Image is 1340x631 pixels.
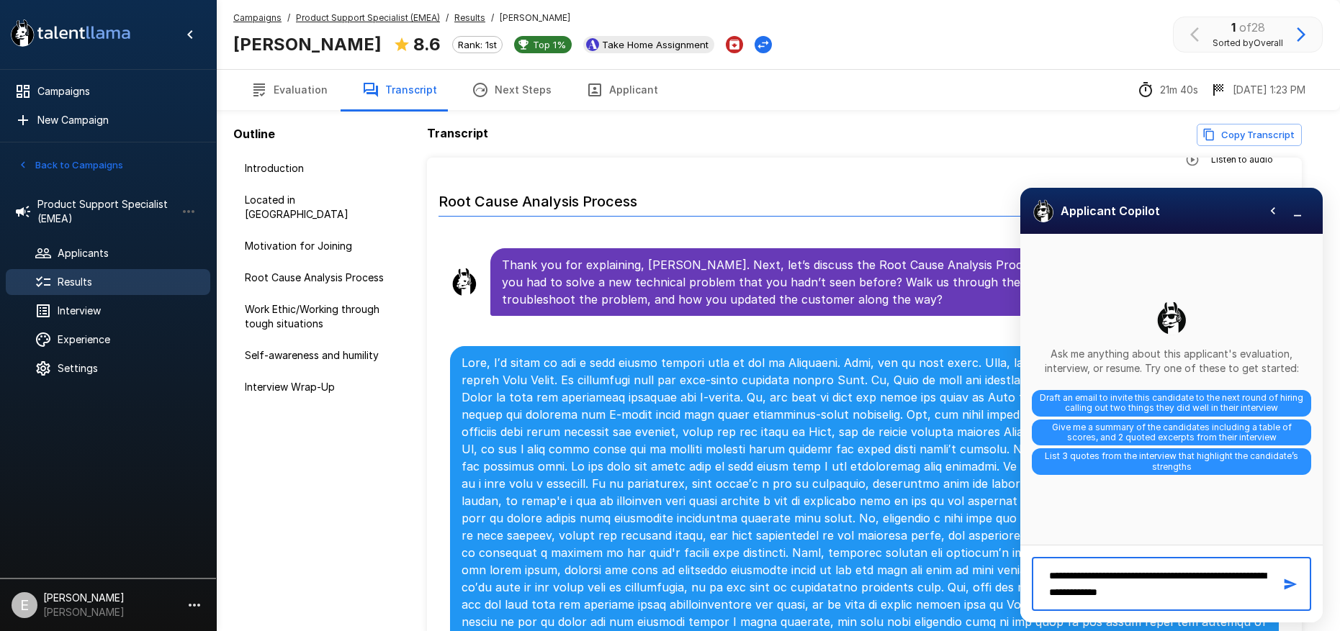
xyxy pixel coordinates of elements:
[1197,124,1302,146] button: Copy transcript
[245,239,389,253] span: Motivation for Joining
[233,187,400,227] div: Located in [GEOGRAPHIC_DATA]
[245,348,389,363] span: Self-awareness and humility
[245,271,389,285] span: Root Cause Analysis Process
[491,11,494,25] span: /
[1154,301,1189,335] img: logo_glasses@2x.png
[1239,20,1265,35] span: of 28
[527,39,572,50] span: Top 1%
[1032,448,1311,475] span: List 3 quotes from the interview that highlight the candidate’s strengths
[1160,83,1198,97] p: 21m 40s
[454,12,485,23] u: Results
[583,36,714,53] div: View profile in Ashby
[1213,36,1283,50] span: Sorted by Overall
[726,36,743,53] button: Archive Applicant
[233,265,400,291] div: Root Cause Analysis Process
[453,39,502,50] span: Rank: 1st
[233,296,400,337] div: Work Ethic/Working through tough situations
[1231,20,1236,35] b: 1
[233,342,400,368] div: Self-awareness and humility
[586,38,599,51] img: ashbyhq_logo.jpeg
[1032,419,1311,446] span: Give me a summary of the candidates including a table of scores, and 2 quoted excerpts from their...
[1210,81,1305,99] div: The date and time when the interview was completed
[245,302,389,331] span: Work Ethic/Working through tough situations
[233,34,382,55] b: [PERSON_NAME]
[1211,153,1273,167] span: Listen to audio
[345,70,454,110] button: Transcript
[1032,390,1311,417] span: Draft an email to invite this candidate to the next round of hiring calling out two things they d...
[413,34,441,55] b: 8.6
[1137,81,1198,99] div: The time between starting and completing the interview
[427,126,488,140] b: Transcript
[569,70,675,110] button: Applicant
[245,193,389,222] span: Located in [GEOGRAPHIC_DATA]
[233,127,275,141] b: Outline
[755,36,772,53] button: Change Stage
[233,12,282,23] u: Campaigns
[296,12,440,23] u: Product Support Specialist (EMEA)
[450,268,479,296] img: llama_clean.png
[233,70,345,110] button: Evaluation
[287,11,290,25] span: /
[500,11,570,25] span: [PERSON_NAME]
[502,256,1268,308] p: Thank you for explaining, [PERSON_NAME]. Next, let’s discuss the Root Cause Analysis Process. Can...
[1233,83,1305,97] p: [DATE] 1:23 PM
[233,155,400,181] div: Introduction
[1032,347,1311,376] p: Ask me anything about this applicant's evaluation, interview, or resume. Try one of these to get ...
[1032,199,1055,222] img: logo_glasses@2x.png
[233,233,400,259] div: Motivation for Joining
[245,380,389,394] span: Interview Wrap-Up
[454,70,569,110] button: Next Steps
[1061,201,1160,221] h6: Applicant Copilot
[245,161,389,176] span: Introduction
[446,11,449,25] span: /
[439,178,1291,217] h6: Root Cause Analysis Process
[233,374,400,400] div: Interview Wrap-Up
[596,39,714,50] span: Take Home Assignment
